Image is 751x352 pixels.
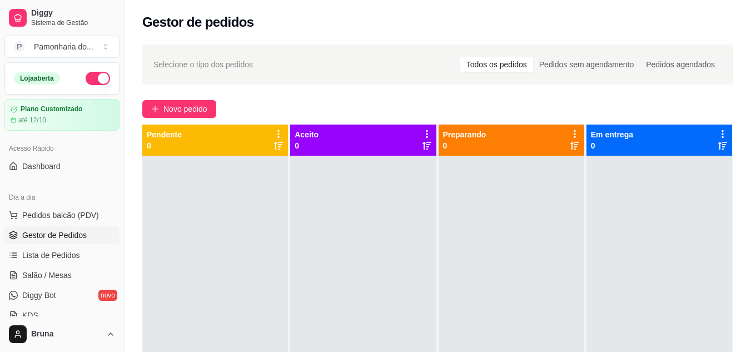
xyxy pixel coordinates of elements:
a: KDS [4,306,120,324]
div: Todos os pedidos [460,57,533,72]
p: 0 [443,140,486,151]
p: 0 [591,140,633,151]
div: Pedidos sem agendamento [533,57,640,72]
span: Lista de Pedidos [22,250,80,261]
span: Pedidos balcão (PDV) [22,210,99,221]
span: KDS [22,310,38,321]
p: 0 [147,140,182,151]
p: Preparando [443,129,486,140]
h2: Gestor de pedidos [142,13,254,31]
div: Pamonharia do ... [34,41,93,52]
article: Plano Customizado [21,105,82,113]
a: Gestor de Pedidos [4,226,120,244]
div: Pedidos agendados [640,57,721,72]
button: Novo pedido [142,100,216,118]
a: Salão / Mesas [4,266,120,284]
button: Alterar Status [86,72,110,85]
span: P [14,41,25,52]
p: Aceito [295,129,319,140]
p: 0 [295,140,319,151]
a: Plano Customizadoaté 12/10 [4,99,120,131]
article: até 12/10 [18,116,46,125]
button: Pedidos balcão (PDV) [4,206,120,224]
span: Diggy [31,8,115,18]
a: Lista de Pedidos [4,246,120,264]
button: Bruna [4,321,120,348]
span: Gestor de Pedidos [22,230,87,241]
button: Select a team [4,36,120,58]
p: Em entrega [591,129,633,140]
span: Salão / Mesas [22,270,72,281]
span: Bruna [31,329,102,339]
div: Dia a dia [4,189,120,206]
span: Dashboard [22,161,61,172]
span: Sistema de Gestão [31,18,115,27]
span: Diggy Bot [22,290,56,301]
div: Loja aberta [14,72,60,85]
span: Selecione o tipo dos pedidos [153,58,253,71]
a: Diggy Botnovo [4,286,120,304]
span: plus [151,105,159,113]
div: Acesso Rápido [4,140,120,157]
a: Dashboard [4,157,120,175]
span: Novo pedido [163,103,207,115]
p: Pendente [147,129,182,140]
a: DiggySistema de Gestão [4,4,120,31]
